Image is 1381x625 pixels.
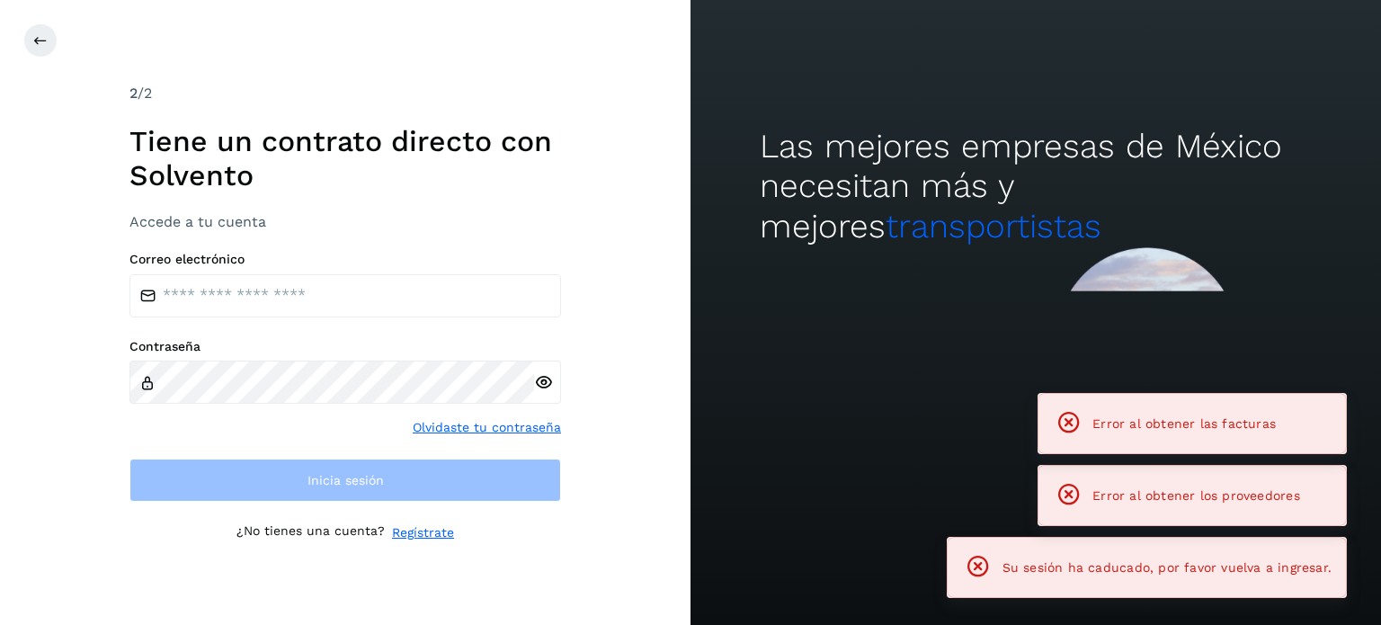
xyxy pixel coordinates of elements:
[1002,560,1332,575] span: Su sesión ha caducado, por favor vuelva a ingresar.
[1092,488,1300,503] span: Error al obtener los proveedores
[129,339,561,354] label: Contraseña
[129,83,561,104] div: /2
[129,213,561,230] h3: Accede a tu cuenta
[307,474,384,487] span: Inicia sesión
[129,124,561,193] h1: Tiene un contrato directo con Solvento
[129,85,138,102] span: 2
[413,418,561,437] a: Olvidaste tu contraseña
[392,523,454,542] a: Regístrate
[1092,416,1276,431] span: Error al obtener las facturas
[129,252,561,267] label: Correo electrónico
[129,459,561,502] button: Inicia sesión
[760,127,1312,246] h2: Las mejores empresas de México necesitan más y mejores
[886,207,1101,246] span: transportistas
[236,523,385,542] p: ¿No tienes una cuenta?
